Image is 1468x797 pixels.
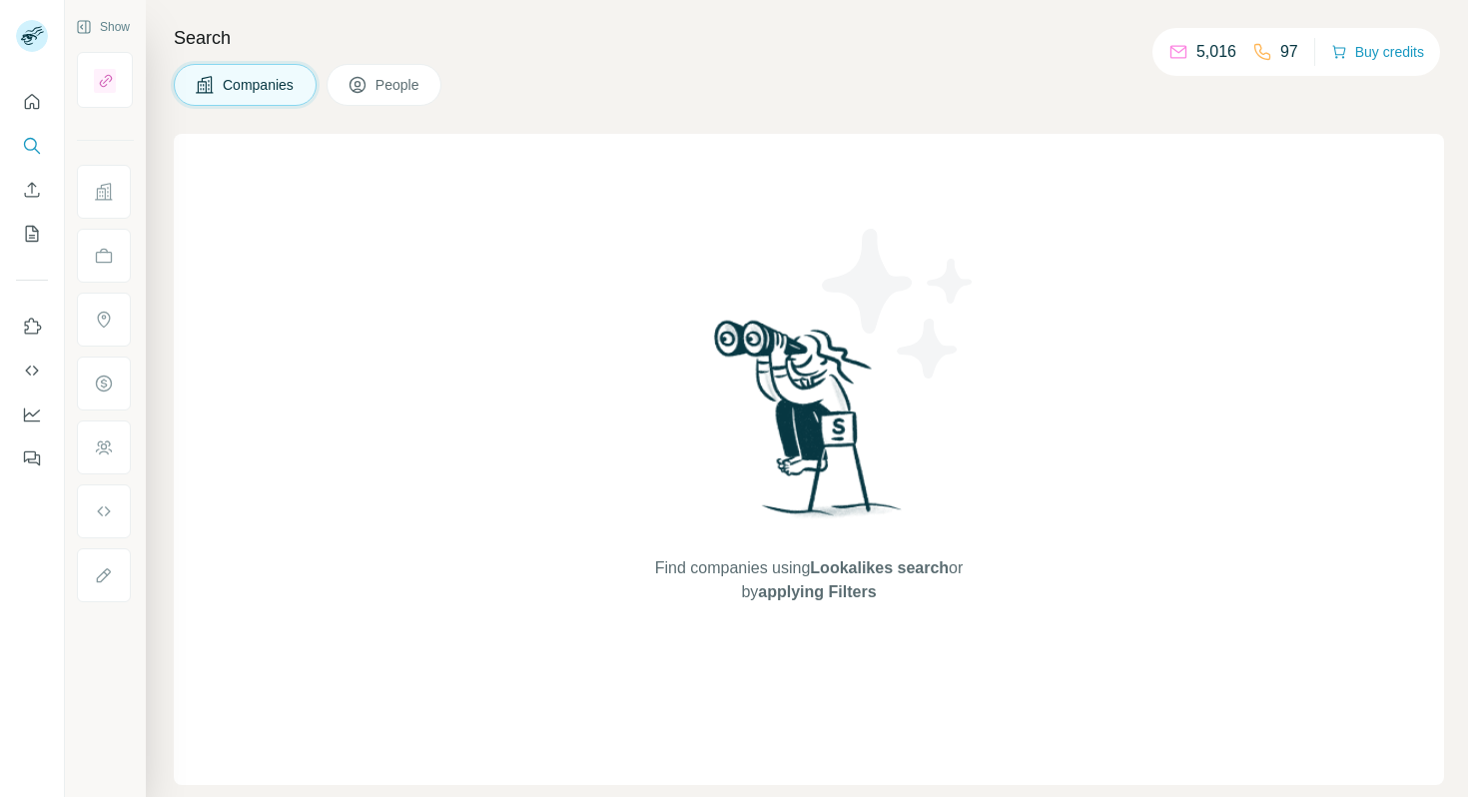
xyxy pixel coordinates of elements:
p: 5,016 [1196,40,1236,64]
button: Use Surfe on LinkedIn [16,309,48,345]
span: applying Filters [758,583,876,600]
img: Surfe Illustration - Woman searching with binoculars [705,315,913,537]
span: People [375,75,421,95]
button: Use Surfe API [16,353,48,389]
button: Show [62,12,144,42]
button: Quick start [16,84,48,120]
span: Lookalikes search [810,559,949,576]
p: 97 [1280,40,1298,64]
button: My lists [16,216,48,252]
span: Find companies using or by [649,556,969,604]
button: Dashboard [16,397,48,432]
h4: Search [174,24,1444,52]
button: Feedback [16,440,48,476]
span: Companies [223,75,296,95]
button: Search [16,128,48,164]
img: Surfe Illustration - Stars [809,214,989,394]
button: Buy credits [1331,38,1424,66]
button: Enrich CSV [16,172,48,208]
